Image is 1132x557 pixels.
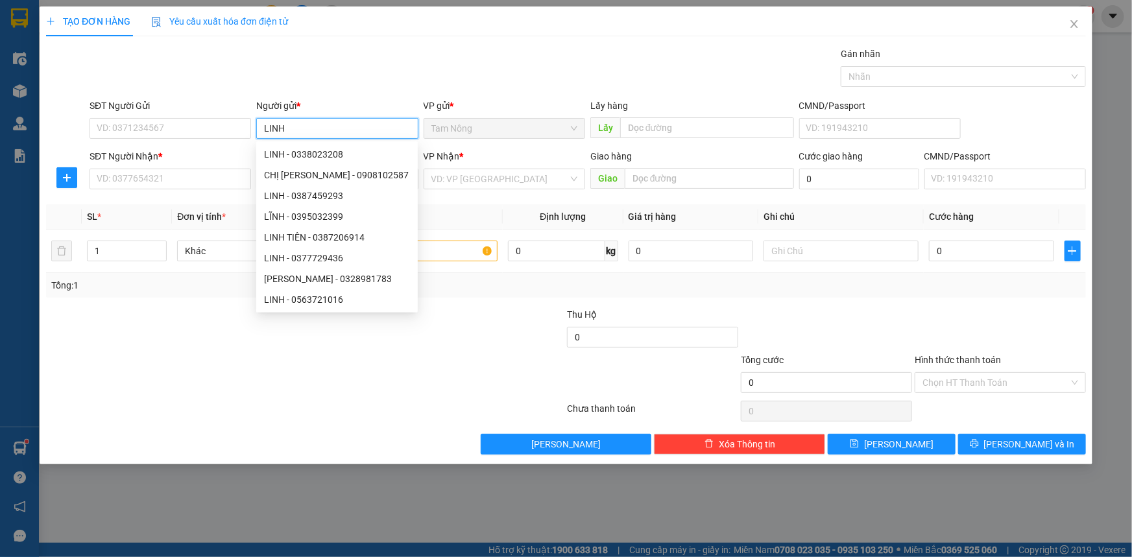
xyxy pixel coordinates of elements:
span: Đơn vị tính [177,211,226,222]
span: Khác [185,241,324,261]
span: save [850,439,859,449]
div: LINH - 0563721016 [256,289,418,310]
span: [PERSON_NAME] [531,437,601,451]
span: kg [605,241,618,261]
span: Xóa Thông tin [719,437,775,451]
span: Định lượng [540,211,586,222]
span: Tam Nông [431,119,577,138]
span: Tổng cước [741,355,784,365]
span: Lấy hàng [590,101,628,111]
input: Cước giao hàng [799,169,919,189]
input: VD: Bàn, Ghế [343,241,498,261]
div: SĐT Người Nhận [90,149,251,163]
div: CHỊ [PERSON_NAME] - 0908102587 [264,168,410,182]
span: Giao hàng [590,151,632,161]
button: plus [1065,241,1081,261]
span: Giá trị hàng [629,211,677,222]
span: Cước hàng [929,211,974,222]
span: Thu Hộ [567,309,597,320]
div: LINH - 0338023208 [264,147,410,161]
span: Lấy [590,117,620,138]
button: Close [1056,6,1092,43]
span: plus [1065,246,1080,256]
span: plus [46,17,55,26]
button: save[PERSON_NAME] [828,434,956,455]
div: LINH - 0338023208 [256,144,418,165]
input: Dọc đường [620,117,794,138]
div: LINH - 0387459293 [256,185,418,206]
div: CMND/Passport [799,99,961,113]
span: delete [704,439,714,449]
th: Ghi chú [758,204,924,230]
button: printer[PERSON_NAME] và In [958,434,1086,455]
input: Ghi Chú [764,241,919,261]
div: Tổng: 1 [51,278,437,292]
button: plus [56,167,77,188]
span: TẠO ĐƠN HÀNG [46,16,130,27]
div: LINH - 0387459293 [264,189,410,203]
span: close [1069,19,1079,29]
span: Giao [590,168,625,189]
div: [PERSON_NAME] - 0328981783 [264,272,410,286]
label: Cước giao hàng [799,151,863,161]
div: LĨNH - 0395032399 [264,209,410,224]
div: LINH TIÊN - 0387206914 [264,230,410,244]
label: Gán nhãn [841,49,880,59]
div: LINH - 0377729436 [264,251,410,265]
img: icon [151,17,162,27]
button: delete [51,241,72,261]
span: Yêu cầu xuất hóa đơn điện tử [151,16,288,27]
span: SL [87,211,97,222]
button: [PERSON_NAME] [481,434,652,455]
input: 0 [629,241,754,261]
div: SĐT Người Gửi [90,99,251,113]
div: CMND/Passport [924,149,1086,163]
span: [PERSON_NAME] [864,437,933,451]
span: [PERSON_NAME] và In [984,437,1075,451]
div: DUY LINH - 0328981783 [256,268,418,289]
div: VP gửi [424,99,585,113]
label: Hình thức thanh toán [915,355,1001,365]
div: LINH - 0563721016 [264,292,410,307]
button: deleteXóa Thông tin [654,434,825,455]
div: CHỊ LINH - 0908102587 [256,165,418,185]
span: plus [57,172,77,183]
div: LINH TIÊN - 0387206914 [256,227,418,248]
div: Người gửi [256,99,418,113]
span: VP Nhận [424,151,460,161]
div: Chưa thanh toán [566,401,740,424]
span: printer [970,439,979,449]
div: LĨNH - 0395032399 [256,206,418,227]
input: Dọc đường [625,168,794,189]
div: LINH - 0377729436 [256,248,418,268]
